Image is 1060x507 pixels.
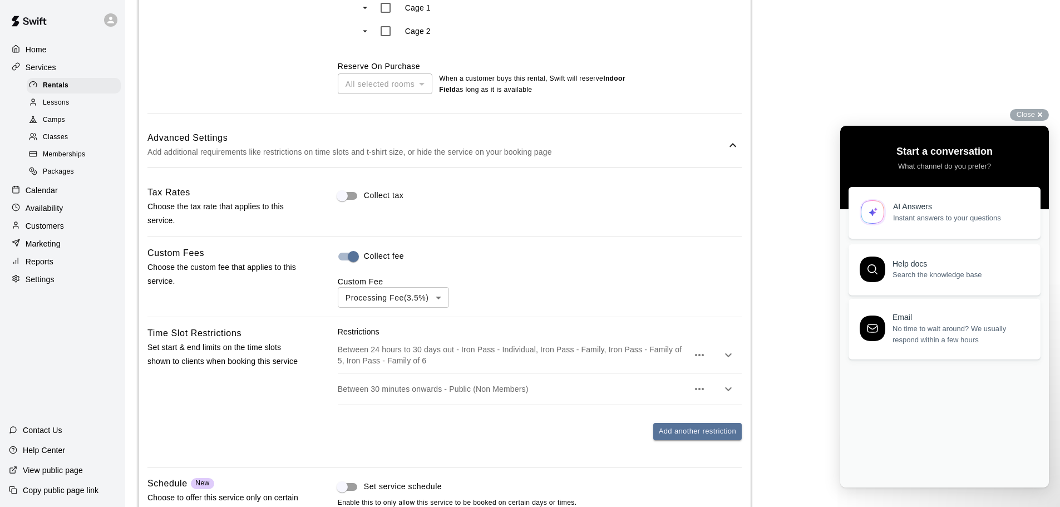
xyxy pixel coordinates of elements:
a: Calendar [9,182,116,199]
a: Camps [27,112,125,129]
button: Add another restriction [653,423,742,440]
p: Restrictions [338,326,742,337]
span: Classes [43,132,68,143]
p: Home [26,44,47,55]
span: Lessons [43,97,70,109]
p: When a customer buys this rental , Swift will reserve as long as it is available [439,73,634,96]
p: Set start & end limits on the time slots shown to clients when booking this service [147,341,302,368]
a: Rentals [27,77,125,94]
div: Between 24 hours to 30 days out - Iron Pass - Individual, Iron Pass - Family, Iron Pass - Family ... [338,337,742,373]
a: Classes [27,129,125,146]
p: Add additional requirements like restrictions on time slots and t-shirt size, or hide the service... [147,145,726,159]
p: Customers [26,220,64,232]
h6: Custom Fees [147,246,204,260]
div: Classes [27,130,121,145]
p: Settings [26,274,55,285]
p: Cage 1 [405,2,431,13]
p: Choose the tax rate that applies to this service. [147,200,302,228]
p: Choose the custom fee that applies to this service. [147,260,302,288]
p: Copy public page link [23,485,98,496]
div: Between 30 minutes onwards - Public (Non Members) [338,373,742,405]
div: Camps [27,112,121,128]
h6: Time Slot Restrictions [147,326,241,341]
h6: Tax Rates [147,185,190,200]
iframe: Help Scout Beacon - Live Chat, Contact Form, and Knowledge Base [840,126,1049,488]
div: Rentals [27,78,121,93]
span: Camps [43,115,65,126]
div: Packages [27,164,121,180]
button: Close [1010,109,1049,121]
p: Help Center [23,445,65,456]
span: Close [1017,110,1035,119]
a: Reports [9,253,116,270]
p: Availability [26,203,63,214]
p: Services [26,62,56,73]
a: Marketing [9,235,116,252]
label: Custom Fee [338,277,383,286]
span: Collect fee [364,250,404,262]
h6: Schedule [147,476,188,491]
div: All selected rooms [338,73,432,94]
div: Memberships [27,147,121,163]
a: Lessons [27,94,125,111]
span: Set service schedule [364,481,442,493]
div: Processing Fee ( 3.5% ) [338,287,449,308]
div: Lessons [27,95,121,111]
p: Between 24 hours to 30 days out - Iron Pass - Individual, Iron Pass - Family, Iron Pass - Family ... [338,344,688,366]
div: Advanced SettingsAdd additional requirements like restrictions on time slots and t-shirt size, or... [147,123,742,167]
span: New [195,479,209,487]
p: Between 30 minutes onwards - Public (Non Members) [338,383,688,395]
a: Packages [27,164,125,181]
h6: Advanced Settings [147,131,726,145]
label: Reserve On Purchase [338,62,420,71]
a: Memberships [27,146,125,164]
p: Contact Us [23,425,62,436]
p: Marketing [26,238,61,249]
span: Collect tax [364,190,404,201]
p: View public page [23,465,83,476]
a: Settings [9,271,116,288]
p: Calendar [26,185,58,196]
span: Rentals [43,80,68,91]
a: Customers [9,218,116,234]
a: Availability [9,200,116,216]
a: Services [9,59,116,76]
p: Reports [26,256,53,267]
span: Memberships [43,149,85,160]
span: Packages [43,166,74,178]
p: Cage 2 [405,26,431,37]
a: Home [9,41,116,58]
